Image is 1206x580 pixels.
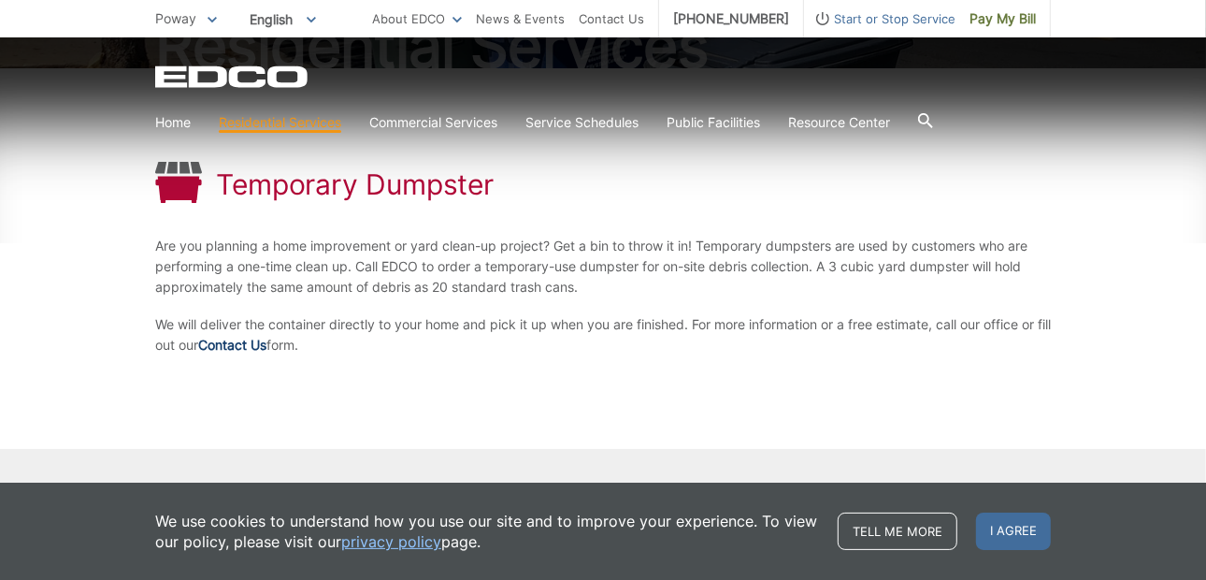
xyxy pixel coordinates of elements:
[579,8,644,29] a: Contact Us
[155,236,1051,297] p: Are you planning a home improvement or yard clean-up project? Get a bin to throw it in! Temporary...
[838,513,957,550] a: Tell me more
[219,112,341,133] a: Residential Services
[976,513,1051,550] span: I agree
[155,511,819,552] p: We use cookies to understand how you use our site and to improve your experience. To view our pol...
[155,65,310,88] a: EDCD logo. Return to the homepage.
[341,531,441,552] a: privacy policy
[525,112,639,133] a: Service Schedules
[969,8,1036,29] span: Pay My Bill
[667,112,760,133] a: Public Facilities
[476,8,565,29] a: News & Events
[236,4,330,35] span: English
[369,112,497,133] a: Commercial Services
[155,112,191,133] a: Home
[216,167,494,201] h1: Temporary Dumpster
[198,335,266,355] a: Contact Us
[155,10,196,26] span: Poway
[372,8,462,29] a: About EDCO
[155,314,1051,355] p: We will deliver the container directly to your home and pick it up when you are finished. For mor...
[788,112,890,133] a: Resource Center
